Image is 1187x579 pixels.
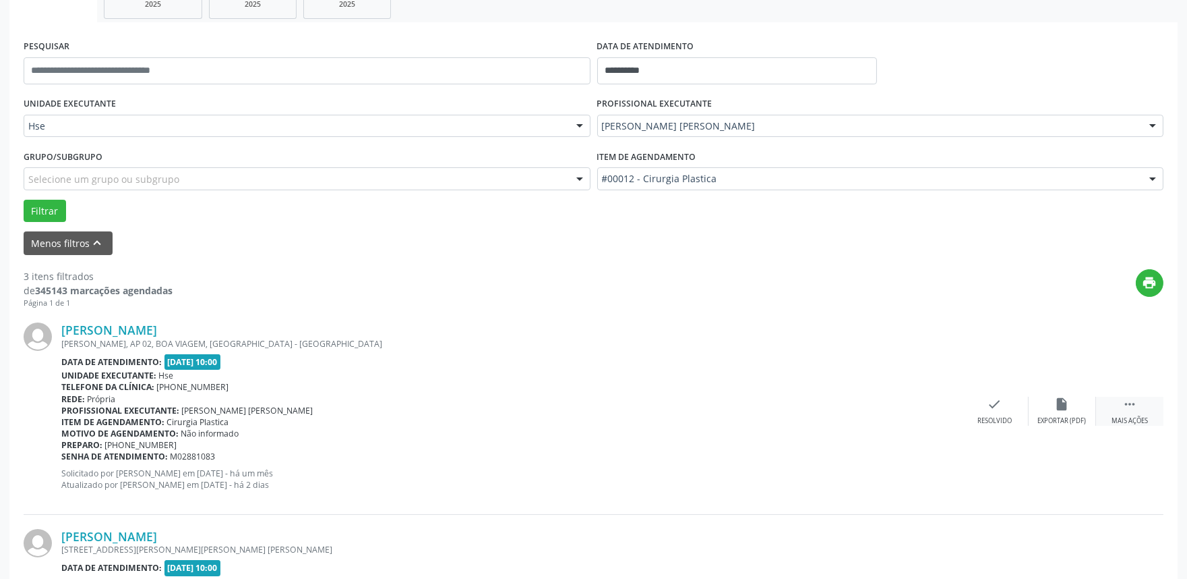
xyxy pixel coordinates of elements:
span: Não informado [181,428,239,439]
button: Filtrar [24,200,66,223]
img: img [24,529,52,557]
p: Solicitado por [PERSON_NAME] em [DATE] - há um mês Atualizado por [PERSON_NAME] em [DATE] - há 2 ... [61,468,961,491]
b: Item de agendamento: [61,416,164,428]
span: Própria [88,393,116,405]
a: [PERSON_NAME] [61,323,157,337]
span: [DATE] 10:00 [164,560,221,576]
span: [PHONE_NUMBER] [157,381,229,393]
span: M02881083 [171,451,216,462]
span: [PERSON_NAME] [PERSON_NAME] [182,405,313,416]
div: Página 1 de 1 [24,298,173,309]
span: Hse [159,370,174,381]
i: print [1143,275,1157,290]
i: keyboard_arrow_up [90,236,105,250]
img: img [24,323,52,351]
div: [PERSON_NAME], AP 02, BOA VIAGEM, [GEOGRAPHIC_DATA] - [GEOGRAPHIC_DATA] [61,338,961,350]
div: [STREET_ADDRESS][PERSON_NAME][PERSON_NAME] [PERSON_NAME] [61,544,961,555]
div: Exportar (PDF) [1038,416,1087,426]
label: Grupo/Subgrupo [24,146,102,167]
button: print [1136,269,1163,297]
b: Rede: [61,393,85,405]
button: Menos filtroskeyboard_arrow_up [24,231,113,255]
b: Senha de atendimento: [61,451,168,462]
label: PROFISSIONAL EXECUTANTE [597,94,712,115]
span: Cirurgia Plastica [167,416,229,428]
span: [PERSON_NAME] [PERSON_NAME] [602,119,1136,133]
span: Selecione um grupo ou subgrupo [28,172,179,186]
strong: 345143 marcações agendadas [35,284,173,297]
label: PESQUISAR [24,36,69,57]
div: Mais ações [1112,416,1148,426]
span: [DATE] 10:00 [164,354,221,370]
div: 3 itens filtrados [24,269,173,283]
a: [PERSON_NAME] [61,529,157,544]
b: Profissional executante: [61,405,179,416]
div: de [24,283,173,298]
b: Unidade executante: [61,370,156,381]
label: DATA DE ATENDIMENTO [597,36,694,57]
b: Preparo: [61,439,102,451]
label: UNIDADE EXECUTANTE [24,94,116,115]
i: insert_drive_file [1055,397,1070,412]
i: check [987,397,1002,412]
i:  [1122,397,1137,412]
label: Item de agendamento [597,146,696,167]
span: Hse [28,119,563,133]
b: Telefone da clínica: [61,381,154,393]
b: Motivo de agendamento: [61,428,179,439]
b: Data de atendimento: [61,562,162,574]
div: Resolvido [977,416,1012,426]
span: [PHONE_NUMBER] [105,439,177,451]
span: #00012 - Cirurgia Plastica [602,172,1136,186]
b: Data de atendimento: [61,356,162,368]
